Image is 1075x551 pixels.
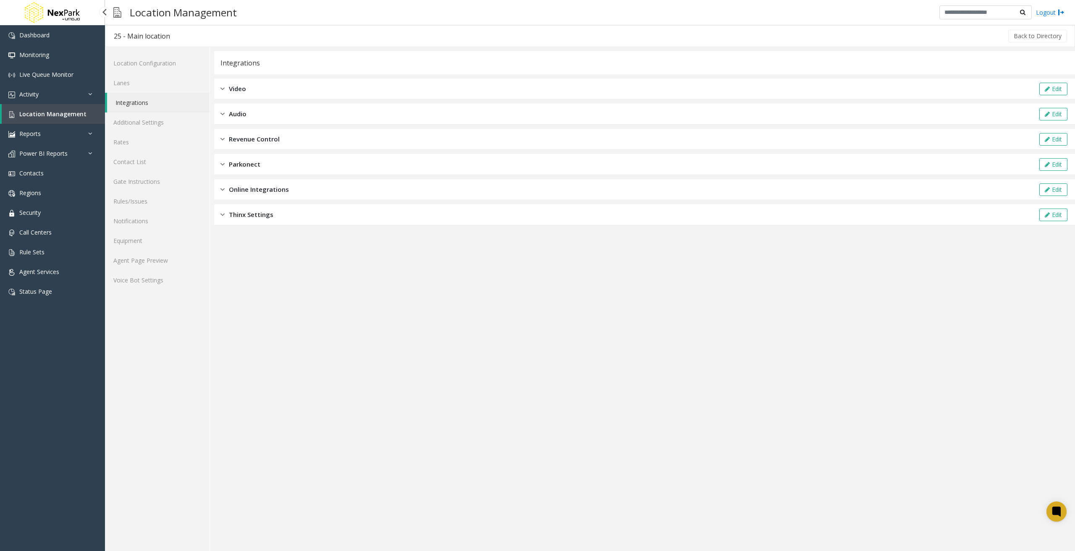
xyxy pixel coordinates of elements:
[8,151,15,157] img: 'icon'
[1039,158,1067,171] button: Edit
[19,90,39,98] span: Activity
[105,251,210,270] a: Agent Page Preview
[1058,8,1065,17] img: logout
[8,249,15,256] img: 'icon'
[19,228,52,236] span: Call Centers
[19,209,41,217] span: Security
[8,230,15,236] img: 'icon'
[113,2,121,23] img: pageIcon
[105,53,210,73] a: Location Configuration
[1039,108,1067,120] button: Edit
[220,210,225,219] img: closed
[220,159,225,169] img: closed
[19,51,49,59] span: Monitoring
[1039,133,1067,146] button: Edit
[105,172,210,191] a: Gate Instructions
[8,269,15,276] img: 'icon'
[1036,8,1065,17] a: Logout
[105,132,210,152] a: Rates
[19,248,45,256] span: Rule Sets
[2,104,105,124] a: Location Management
[8,52,15,59] img: 'icon'
[1008,30,1067,42] button: Back to Directory
[19,110,87,118] span: Location Management
[8,91,15,98] img: 'icon'
[19,169,44,177] span: Contacts
[105,270,210,290] a: Voice Bot Settings
[220,185,225,194] img: closed
[19,268,59,276] span: Agent Services
[8,111,15,118] img: 'icon'
[114,31,170,42] div: 25 - Main location
[105,191,210,211] a: Rules/Issues
[105,231,210,251] a: Equipment
[1039,83,1067,95] button: Edit
[8,170,15,177] img: 'icon'
[19,130,41,138] span: Reports
[19,287,52,295] span: Status Page
[19,189,41,197] span: Regions
[8,190,15,197] img: 'icon'
[105,152,210,172] a: Contact List
[8,131,15,138] img: 'icon'
[19,31,50,39] span: Dashboard
[220,109,225,119] img: closed
[229,159,260,169] span: Parkonect
[1039,209,1067,221] button: Edit
[105,211,210,231] a: Notifications
[229,109,246,119] span: Audio
[220,57,260,68] div: Integrations
[8,32,15,39] img: 'icon'
[229,185,289,194] span: Online Integrations
[8,289,15,295] img: 'icon'
[19,149,68,157] span: Power BI Reports
[107,93,210,112] a: Integrations
[126,2,241,23] h3: Location Management
[229,134,280,144] span: Revenue Control
[19,71,73,78] span: Live Queue Monitor
[229,84,246,94] span: Video
[8,72,15,78] img: 'icon'
[229,210,273,219] span: Thinx Settings
[105,73,210,93] a: Lanes
[220,84,225,94] img: closed
[105,112,210,132] a: Additional Settings
[8,210,15,217] img: 'icon'
[220,134,225,144] img: closed
[1039,183,1067,196] button: Edit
